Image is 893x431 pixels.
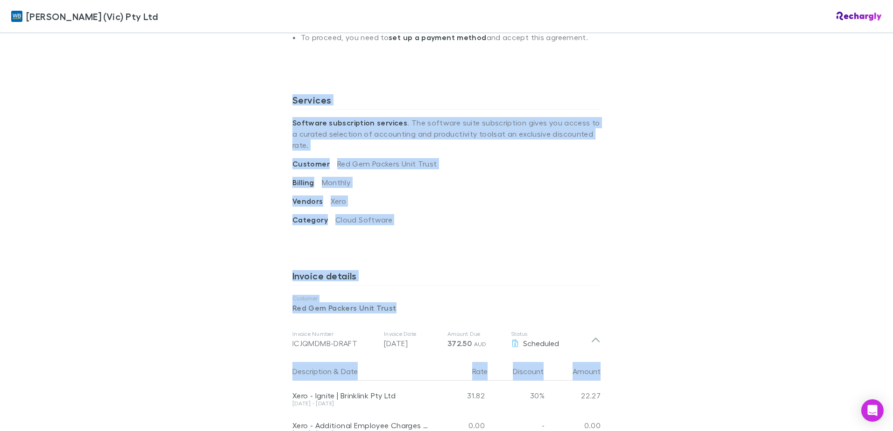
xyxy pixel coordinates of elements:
span: Red Gem Packers Unit Trust [337,159,437,168]
span: Customer [292,159,337,168]
div: 30% [489,381,545,410]
p: Red Gem Packers Unit Trust [292,302,601,313]
h3: Services [292,94,601,109]
p: Amount Due [447,330,503,338]
h3: Invoice details [292,270,601,285]
div: Open Intercom Messenger [861,399,884,422]
span: [PERSON_NAME] (Vic) Pty Ltd [26,9,158,23]
span: Scheduled [523,339,559,348]
div: [DATE] - [DATE] [292,401,429,406]
p: Status [511,330,591,338]
span: Monthly [322,178,351,187]
span: Vendors [292,196,331,206]
div: ICJQMDMB-DRAFT [292,338,376,349]
p: Invoice Number [292,330,376,338]
span: Category [292,215,335,224]
div: Xero - Ignite | Brinklink Pty Ltd [292,391,429,400]
div: Xero - Additional Employee Charges over 100 | Red Gem Packers Unit Trust [292,421,429,430]
button: Date [341,362,358,381]
p: . The software suite subscription gives you access to a curated selection of accounting and produ... [292,110,601,158]
div: 31.82 [432,381,489,410]
button: Description [292,362,332,381]
span: AUD [474,341,487,348]
p: [DATE] [384,338,440,349]
p: Invoice Date [384,330,440,338]
span: 372.50 [447,339,472,348]
span: Xero [331,196,346,205]
strong: set up a payment method [389,33,486,42]
div: 22.27 [545,381,601,410]
li: To proceed, you need to and accept this agreement. [301,33,601,49]
span: Cloud Software [335,215,392,224]
strong: Software subscription services [292,118,407,127]
img: Rechargly Logo [836,12,882,21]
span: Billing [292,178,322,187]
img: William Buck (Vic) Pty Ltd's Logo [11,11,22,22]
p: Customer [292,295,601,302]
div: & [292,362,429,381]
div: Invoice NumberICJQMDMB-DRAFTInvoice Date[DATE]Amount Due372.50 AUDStatusScheduled [285,321,608,358]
